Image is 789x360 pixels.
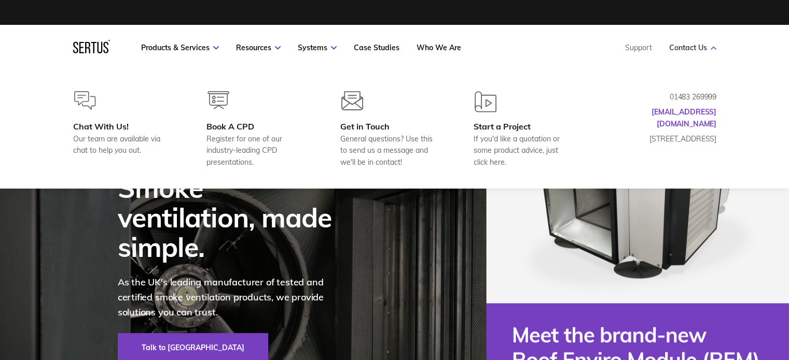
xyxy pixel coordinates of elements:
div: If you'd like a quotation or some product advice, just click here. [474,133,574,168]
p: 01483 269999 [613,91,716,103]
div: Register for one of our industry-leading CPD presentations. [206,133,307,168]
a: Chat With Us!Our team are available via chat to help you out. [73,91,173,168]
div: Our team are available via chat to help you out. [73,133,173,156]
div: Get in Touch [340,121,440,132]
a: Contact Us [669,43,716,52]
div: Chat With Us! [73,121,173,132]
a: Resources [236,43,281,52]
p: [STREET_ADDRESS] [613,133,716,145]
iframe: Chat Widget [737,310,789,360]
a: Who We Are [417,43,461,52]
p: As the UK's leading manufacturer of tested and certified smoke ventilation products, we provide s... [118,275,346,320]
a: Book A CPDRegister for one of our industry-leading CPD presentations. [206,91,307,168]
div: General questions? Use this to send us a message and we'll be in contact! [340,133,440,168]
a: [EMAIL_ADDRESS][DOMAIN_NAME] [652,107,716,128]
a: Case Studies [354,43,399,52]
div: Start a Project [474,121,574,132]
a: Systems [298,43,337,52]
a: Support [625,43,652,52]
div: Smoke ventilation, made simple. [118,173,346,262]
a: Start a ProjectIf you'd like a quotation or some product advice, just click here. [474,91,574,168]
a: Products & Services [141,43,219,52]
div: Book A CPD [206,121,307,132]
a: Get in TouchGeneral questions? Use this to send us a message and we'll be in contact! [340,91,440,168]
